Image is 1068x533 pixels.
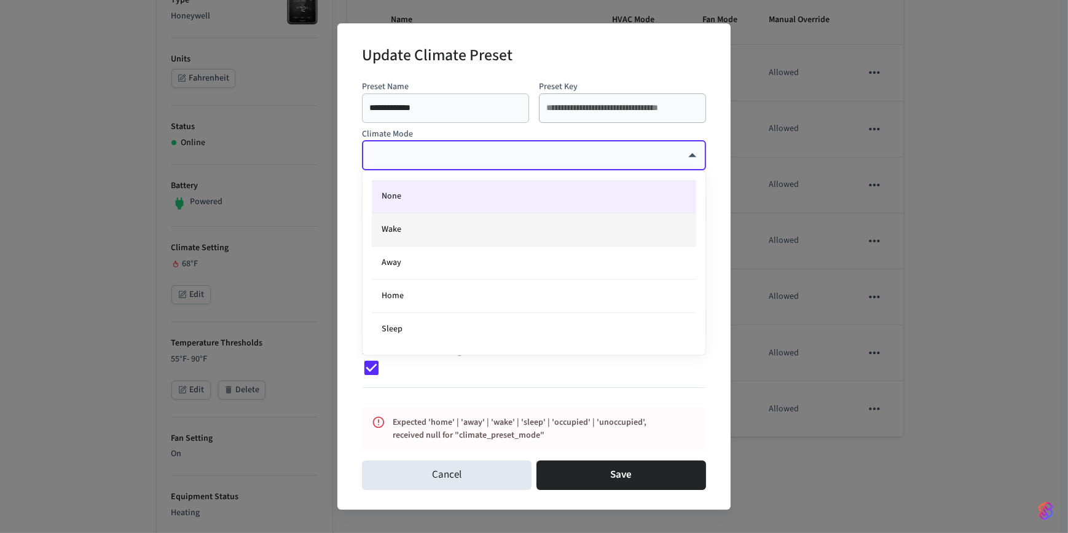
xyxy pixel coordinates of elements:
li: Wake [372,213,696,247]
li: Home [372,280,696,313]
li: None [372,180,696,213]
li: Away [372,247,696,280]
img: SeamLogoGradient.69752ec5.svg [1039,501,1053,521]
li: Sleep [372,313,696,345]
